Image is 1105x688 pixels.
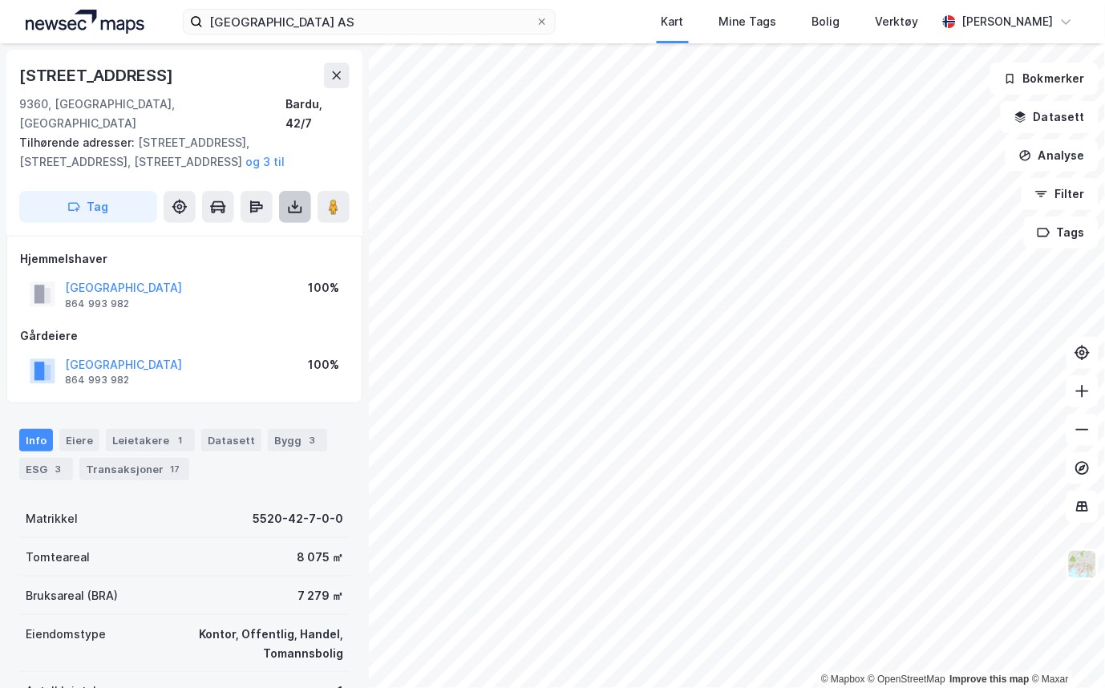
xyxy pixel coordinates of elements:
[201,429,261,451] div: Datasett
[79,458,189,480] div: Transaksjoner
[286,95,350,133] div: Bardu, 42/7
[297,586,343,605] div: 7 279 ㎡
[1025,611,1105,688] iframe: Chat Widget
[19,95,286,133] div: 9360, [GEOGRAPHIC_DATA], [GEOGRAPHIC_DATA]
[990,63,1099,95] button: Bokmerker
[868,674,946,686] a: OpenStreetMap
[26,509,78,528] div: Matrikkel
[719,12,777,31] div: Mine Tags
[51,461,67,477] div: 3
[812,12,840,31] div: Bolig
[308,355,339,374] div: 100%
[1022,178,1099,210] button: Filter
[20,326,349,346] div: Gårdeiere
[962,12,1054,31] div: [PERSON_NAME]
[268,429,327,451] div: Bygg
[26,548,90,567] div: Tomteareal
[308,278,339,297] div: 100%
[821,674,865,686] a: Mapbox
[253,509,343,528] div: 5520-42-7-0-0
[876,12,919,31] div: Verktøy
[1006,140,1099,172] button: Analyse
[305,432,321,448] div: 3
[20,249,349,269] div: Hjemmelshaver
[106,429,195,451] div: Leietakere
[19,136,138,149] span: Tilhørende adresser:
[172,432,188,448] div: 1
[950,674,1030,686] a: Improve this map
[1001,101,1099,133] button: Datasett
[167,461,183,477] div: 17
[19,458,73,480] div: ESG
[19,429,53,451] div: Info
[26,10,144,34] img: logo.a4113a55bc3d86da70a041830d287a7e.svg
[26,625,106,644] div: Eiendomstype
[1024,217,1099,249] button: Tags
[19,63,176,88] div: [STREET_ADDRESS]
[662,12,684,31] div: Kart
[19,191,157,223] button: Tag
[1067,549,1098,580] img: Z
[203,10,536,34] input: Søk på adresse, matrikkel, gårdeiere, leietakere eller personer
[65,297,129,310] div: 864 993 982
[297,548,343,567] div: 8 075 ㎡
[125,625,343,663] div: Kontor, Offentlig, Handel, Tomannsbolig
[65,374,129,386] div: 864 993 982
[19,133,337,172] div: [STREET_ADDRESS], [STREET_ADDRESS], [STREET_ADDRESS]
[59,429,99,451] div: Eiere
[26,586,118,605] div: Bruksareal (BRA)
